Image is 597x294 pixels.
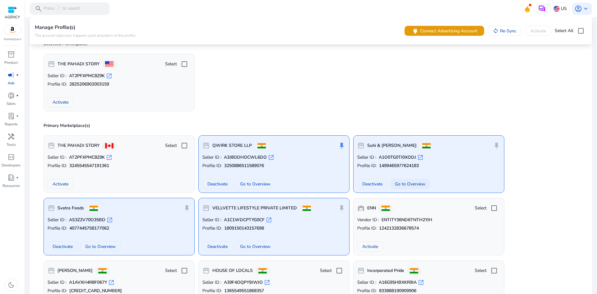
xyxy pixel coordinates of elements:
span: Seller ID : [48,154,67,161]
span: Profile ID: [202,225,222,231]
button: Activate [48,97,73,107]
button: Go to Overview [235,241,275,251]
b: 1365549551868357 [224,288,264,294]
b: A1O0TG0TI0XODJ [379,154,416,161]
span: keyboard_arrow_down [582,5,590,12]
span: search [35,5,42,12]
span: Select All [555,28,573,34]
span: Profile ID: [48,288,67,294]
mat-icon: sync [493,28,498,34]
button: Go to Overview [235,179,275,189]
span: Select [320,268,332,274]
p: Resources [2,183,20,189]
span: storefront [48,60,55,68]
span: Profile ID: [357,163,377,169]
button: Go to Overview [80,241,121,251]
span: / [56,5,61,12]
span: Select [165,268,177,274]
b: VELLVETTE LIFESTYLE PRIVATE LIMITED [212,205,297,211]
img: us.svg [553,6,560,12]
span: power [412,27,419,34]
span: Re-Sync [500,27,516,34]
b: Svatra Foods [58,205,84,211]
b: AT2PFXPMC8Z9K [69,154,105,161]
span: storefront [357,267,365,274]
button: Deactivate [202,179,233,189]
p: Ads [8,80,15,86]
button: Activate [48,179,73,189]
span: storefront [48,204,55,212]
button: Activate [357,241,383,251]
button: powerConnect Advertising Account [405,26,484,36]
span: warehouse [357,204,365,212]
span: Profile ID: [48,163,67,169]
span: storefront [48,142,55,149]
b: 3250886511589076 [224,163,264,169]
span: Deactivate [53,243,73,250]
span: Select [165,142,177,149]
span: lab_profile [7,112,15,120]
span: Seller ID : [48,279,67,286]
span: open_in_new [417,154,423,161]
span: Profile ID: [48,225,67,231]
span: open_in_new [266,217,272,223]
p: AGENCY [5,14,20,20]
b: 4077445758177062 [69,225,109,231]
b: AT2PFXPMC8Z9K [69,73,105,79]
button: Deactivate [357,179,387,189]
p: Primary Marketplace(s) [44,123,582,129]
span: storefront [202,204,210,212]
span: Go to Overview [395,181,425,187]
span: Seller ID : [357,154,376,161]
b: 3245545547191361 [69,163,109,169]
span: Seller ID : [202,217,221,223]
span: code_blocks [7,153,15,161]
p: Tools [7,142,16,147]
span: Activate [53,99,68,105]
span: open_in_new [108,279,114,286]
span: Deactivate [207,181,228,187]
span: donut_small [7,92,15,99]
span: inventory_2 [7,51,15,58]
span: fiber_manual_record [16,176,19,179]
b: HOUSE OF LOCALS [212,268,253,274]
button: Re-Sync [488,26,521,36]
span: Profile ID: [357,225,377,231]
span: Seller ID : [48,73,67,79]
span: storefront [48,267,55,274]
span: Select [165,61,177,67]
button: Deactivate [48,241,78,251]
span: open_in_new [264,279,270,286]
span: Vendor ID : [357,217,379,223]
p: Reports [5,121,18,127]
b: ENN [367,205,376,211]
b: THE PAHADI STORY [58,142,99,149]
span: open_in_new [418,279,424,286]
b: Incorporated Pride [367,268,404,274]
b: QWIRK STORE LLP [212,142,252,149]
span: fiber_manual_record [16,94,19,97]
b: 1242132836678574 [379,225,419,231]
span: Seller ID : [202,154,221,161]
span: Deactivate [362,181,382,187]
span: storefront [357,142,365,149]
b: 1499465977624183 [379,163,419,169]
b: 833888190909906 [379,288,416,294]
span: push_pin [338,204,345,212]
span: Profile ID: [202,163,222,169]
span: Go to Overview [240,181,271,187]
b: A1C1WDCPTYG0CF [224,217,265,223]
span: open_in_new [107,217,113,223]
span: Activate [53,181,68,187]
p: Marketplace [4,37,21,42]
b: A3J8ODHOCWL6DO [224,154,267,161]
b: 1809150143157698 [224,225,264,231]
b: ENTITY36ND6TNTH2YJH [382,217,432,223]
span: Go to Overview [85,243,116,250]
p: Product [4,60,18,65]
span: fiber_manual_record [16,115,19,117]
p: Sales [7,101,16,106]
b: A16G95HBXKR9IA [379,279,417,286]
span: push_pin [493,142,500,149]
span: Select [475,268,487,274]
